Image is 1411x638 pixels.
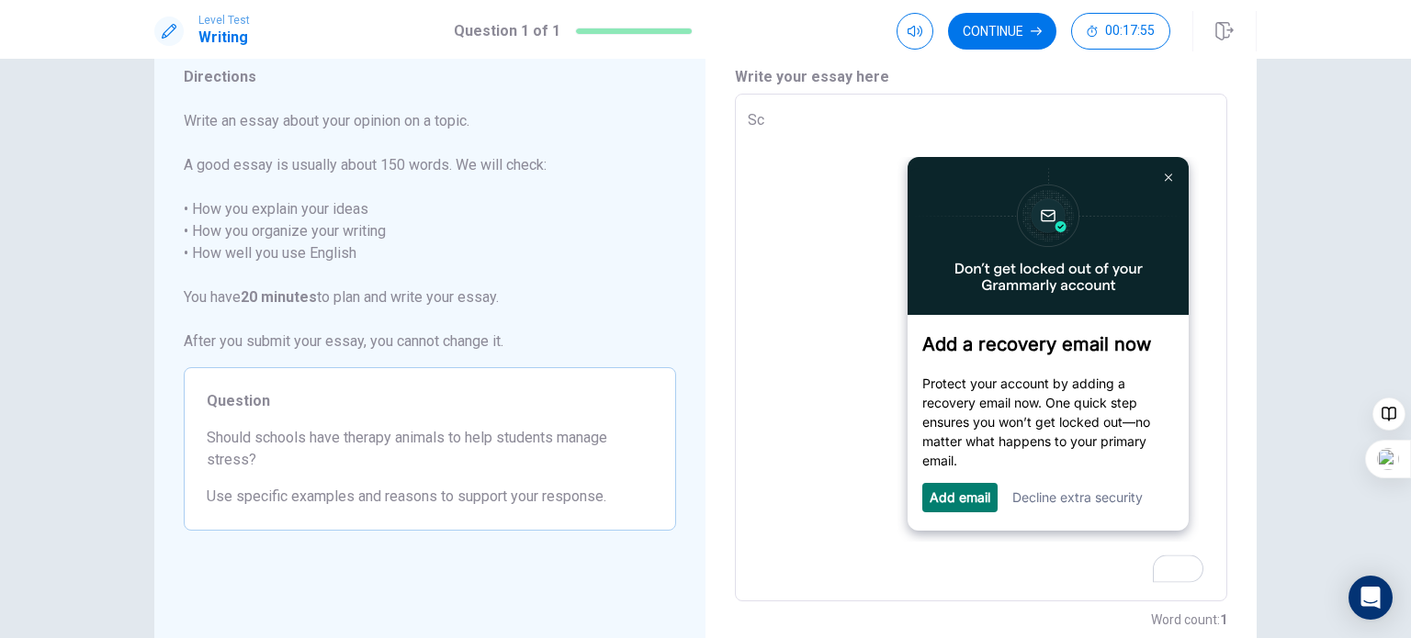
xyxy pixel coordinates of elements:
[207,427,653,471] span: Should schools have therapy animals to help students manage stress?
[32,332,93,348] a: Add email
[184,66,676,88] span: Directions
[1105,24,1155,39] span: 00:17:55
[748,109,1214,587] textarea: To enrich screen reader interactions, please activate Accessibility in Grammarly extension settings
[184,110,676,353] span: Write an essay about your opinion on a topic. A good essay is usually about 150 words. We will ch...
[454,20,560,42] h1: Question 1 of 1
[735,66,1227,88] h6: Write your essay here
[1071,13,1170,50] button: 00:17:55
[948,13,1056,50] button: Continue
[115,332,245,348] a: Decline extra security
[241,288,317,306] strong: 20 minutes
[198,27,250,49] h1: Writing
[1349,576,1393,620] div: Open Intercom Messenger
[207,390,653,412] span: Question
[25,176,277,198] h3: Add a recovery email now
[198,14,250,27] span: Level Test
[207,486,653,508] span: Use specific examples and reasons to support your response.
[10,11,291,158] img: 306x160%20%282%29.png
[25,217,277,313] p: Protect your account by adding a recovery email now. One quick step ensures you won’t get locked ...
[1151,609,1227,631] h6: Word count :
[1220,612,1227,627] strong: 1
[267,17,275,25] img: close_x_white.png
